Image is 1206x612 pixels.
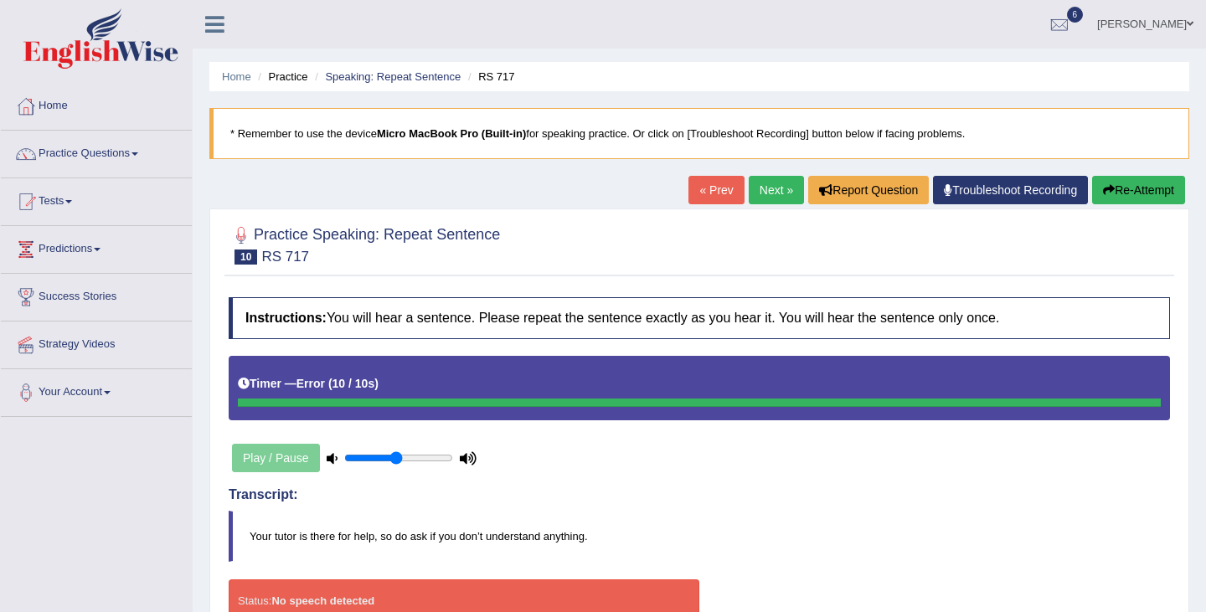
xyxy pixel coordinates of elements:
span: 10 [234,249,257,265]
a: Troubleshoot Recording [933,176,1088,204]
a: Next » [749,176,804,204]
blockquote: Your tutor is there for help, so do ask if you don’t understand anything. [229,511,1170,562]
small: RS 717 [261,249,309,265]
h5: Timer — [238,378,379,390]
span: 6 [1067,7,1084,23]
h4: You will hear a sentence. Please repeat the sentence exactly as you hear it. You will hear the se... [229,297,1170,339]
blockquote: * Remember to use the device for speaking practice. Or click on [Troubleshoot Recording] button b... [209,108,1189,159]
h4: Transcript: [229,487,1170,502]
b: 10 / 10s [332,377,375,390]
li: Practice [254,69,307,85]
a: Your Account [1,369,192,411]
a: « Prev [688,176,744,204]
a: Home [1,83,192,125]
b: ( [328,377,332,390]
a: Predictions [1,226,192,268]
li: RS 717 [464,69,515,85]
a: Tests [1,178,192,220]
b: Error [296,377,325,390]
a: Practice Questions [1,131,192,172]
a: Home [222,70,251,83]
a: Success Stories [1,274,192,316]
b: Instructions: [245,311,327,325]
strong: No speech detected [271,594,374,607]
b: Micro MacBook Pro (Built-in) [377,127,526,140]
b: ) [374,377,379,390]
a: Speaking: Repeat Sentence [325,70,461,83]
button: Re-Attempt [1092,176,1185,204]
a: Strategy Videos [1,321,192,363]
button: Report Question [808,176,929,204]
h2: Practice Speaking: Repeat Sentence [229,223,500,265]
